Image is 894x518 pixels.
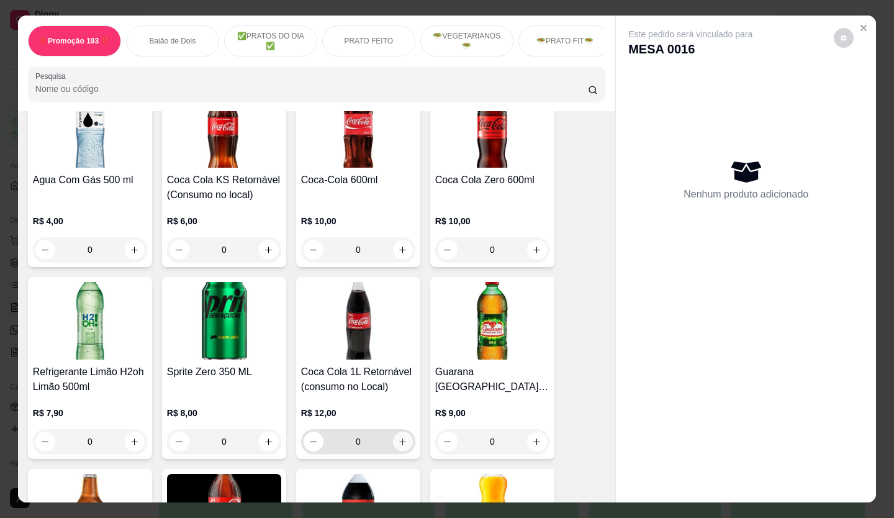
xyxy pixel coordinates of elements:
[301,407,415,419] p: R$ 12,00
[33,407,147,419] p: R$ 7,90
[304,240,323,260] button: decrease-product-quantity
[435,282,549,360] img: product-image
[125,432,145,452] button: increase-product-quantity
[167,365,281,379] h4: Sprite Zero 350 ML
[301,365,415,394] h4: Coca Cola 1L Retornável (consumo no Local)
[438,240,458,260] button: decrease-product-quantity
[527,432,547,452] button: increase-product-quantity
[167,173,281,202] h4: Coca Cola KS Retornável (Consumo no local)
[301,282,415,360] img: product-image
[35,83,589,95] input: Pesquisa
[304,432,323,452] button: decrease-product-quantity
[834,28,854,48] button: decrease-product-quantity
[33,282,147,360] img: product-image
[259,432,279,452] button: increase-product-quantity
[33,365,147,394] h4: Refrigerante Limão H2oh Limão 500ml
[393,432,413,452] button: increase-product-quantity
[167,90,281,168] img: product-image
[167,407,281,419] p: R$ 8,00
[435,173,549,188] h4: Coca Cola Zero 600ml
[684,187,808,202] p: Nenhum produto adicionado
[438,432,458,452] button: decrease-product-quantity
[35,71,70,81] label: Pesquisa
[33,90,147,168] img: product-image
[301,90,415,168] img: product-image
[167,215,281,227] p: R$ 6,00
[38,36,110,46] p: ‼️Promoção 193 ‼️
[431,31,503,51] p: 🥗VEGETARIANOS🥗
[167,282,281,360] img: product-image
[169,432,189,452] button: decrease-product-quantity
[169,240,189,260] button: decrease-product-quantity
[536,36,594,46] p: 🥗PRATO FIT🥗
[628,28,752,40] p: Este pedido será vinculado para
[435,365,549,394] h4: Guarana [GEOGRAPHIC_DATA] 600ML
[33,215,147,227] p: R$ 4,00
[259,240,279,260] button: increase-product-quantity
[435,407,549,419] p: R$ 9,00
[435,90,549,168] img: product-image
[33,173,147,188] h4: Agua Com Gás 500 ml
[393,240,413,260] button: increase-product-quantity
[235,31,307,51] p: ✅PRATOS DO DIA ✅
[344,36,393,46] p: PRATO FEITO
[854,18,874,38] button: Close
[628,40,752,58] p: MESA 0016
[149,36,196,46] p: Baião de Dois
[301,215,415,227] p: R$ 10,00
[527,240,547,260] button: increase-product-quantity
[435,215,549,227] p: R$ 10,00
[35,240,55,260] button: decrease-product-quantity
[125,240,145,260] button: increase-product-quantity
[301,173,415,188] h4: Coca-Cola 600ml
[35,432,55,452] button: decrease-product-quantity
